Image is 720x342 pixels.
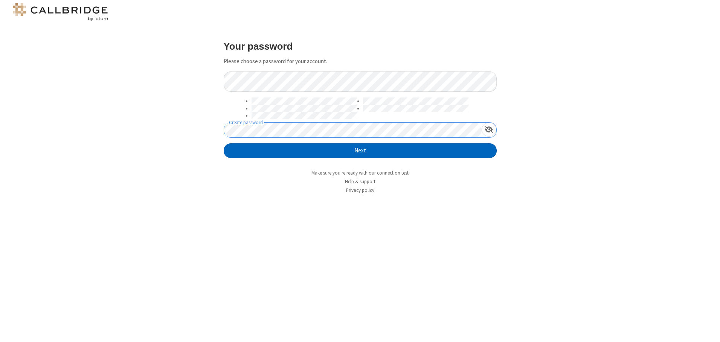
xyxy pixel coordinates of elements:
img: logo@2x.png [11,3,109,21]
a: Help & support [345,178,375,185]
h3: Your password [224,41,497,52]
a: Privacy policy [346,187,374,193]
div: Show password [482,123,496,137]
button: Next [224,143,497,158]
input: Create password [224,123,482,137]
a: Make sure you're ready with our connection test [311,170,409,176]
p: Please choose a password for your account. [224,57,497,66]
